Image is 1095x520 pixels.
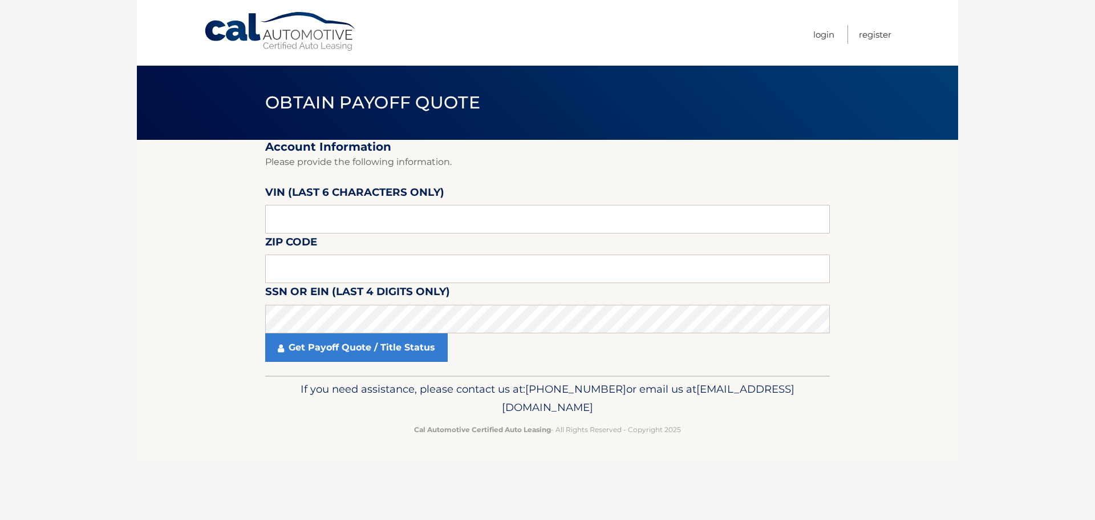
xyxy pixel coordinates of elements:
a: Login [813,25,834,44]
strong: Cal Automotive Certified Auto Leasing [414,425,551,434]
h2: Account Information [265,140,830,154]
label: SSN or EIN (last 4 digits only) [265,283,450,304]
a: Get Payoff Quote / Title Status [265,333,448,362]
p: Please provide the following information. [265,154,830,170]
p: If you need assistance, please contact us at: or email us at [273,380,822,417]
a: Cal Automotive [204,11,358,52]
a: Register [859,25,891,44]
label: Zip Code [265,233,317,255]
span: [PHONE_NUMBER] [525,382,626,396]
span: Obtain Payoff Quote [265,92,480,113]
p: - All Rights Reserved - Copyright 2025 [273,424,822,436]
label: VIN (last 6 characters only) [265,184,444,205]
